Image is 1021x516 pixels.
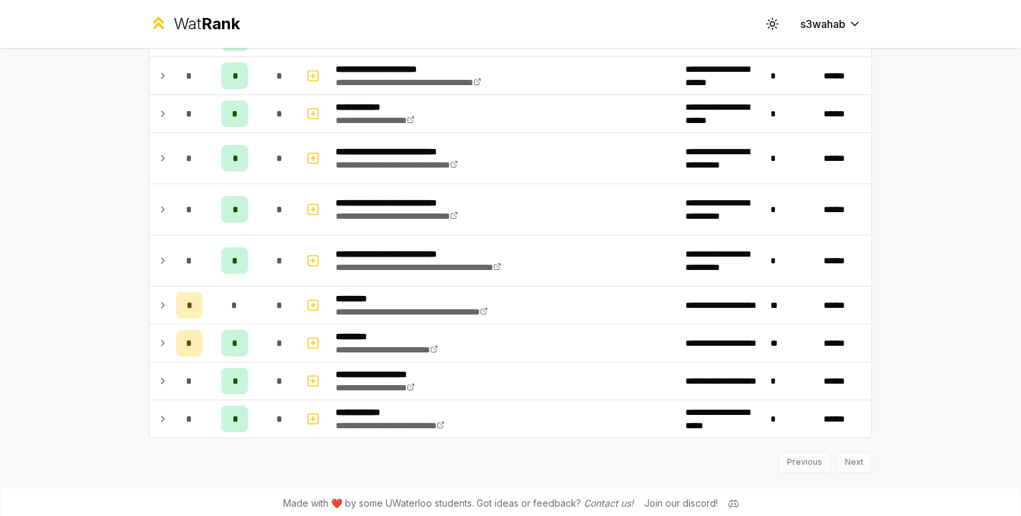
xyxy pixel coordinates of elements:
[201,14,240,33] span: Rank
[283,497,633,510] span: Made with ❤️ by some UWaterloo students. Got ideas or feedback?
[149,13,240,35] a: WatRank
[173,13,240,35] div: Wat
[584,497,633,509] a: Contact us!
[800,16,846,32] span: s3wahab
[790,12,872,36] button: s3wahab
[644,497,718,510] div: Join our discord!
